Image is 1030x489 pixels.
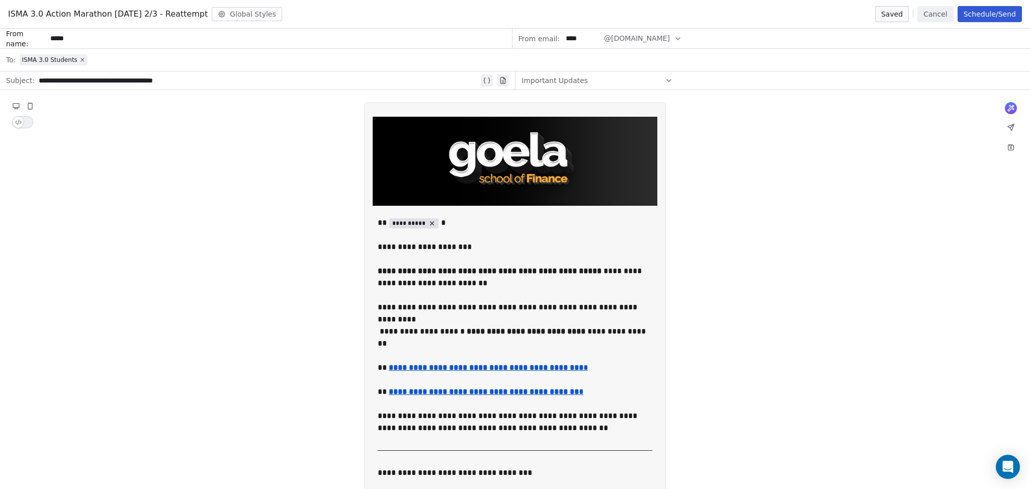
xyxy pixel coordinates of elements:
[6,29,46,49] span: From name:
[917,6,953,22] button: Cancel
[22,56,77,64] span: ISMA 3.0 Students
[8,8,208,20] span: ISMA 3.0 Action Marathon [DATE] 2/3 - Reattempt
[212,7,282,21] button: Global Styles
[6,75,35,89] span: Subject:
[958,6,1022,22] button: Schedule/Send
[996,455,1020,479] div: Open Intercom Messenger
[519,34,560,44] span: From email:
[522,75,588,86] span: Important Updates
[875,6,909,22] button: Saved
[604,33,670,44] span: @[DOMAIN_NAME]
[6,55,16,65] span: To:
